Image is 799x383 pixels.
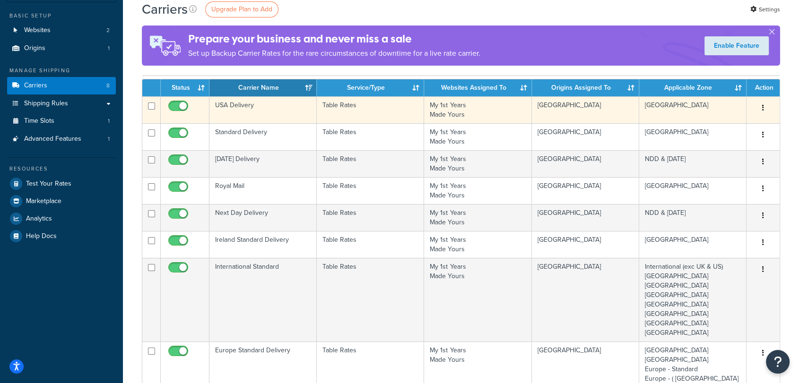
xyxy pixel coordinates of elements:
[766,350,790,374] button: Open Resource Center
[24,26,51,34] span: Websites
[317,150,424,177] td: Table Rates
[7,22,116,39] a: Websites 2
[424,123,531,150] td: My 1st Years Made Yours
[532,177,639,204] td: [GEOGRAPHIC_DATA]
[106,82,110,90] span: 8
[7,22,116,39] li: Websites
[26,197,61,205] span: Marketplace
[317,177,424,204] td: Table Rates
[7,112,116,130] li: Time Slots
[639,231,747,258] td: [GEOGRAPHIC_DATA]
[142,26,188,66] img: ad-rules-rateshop-fe6ec290ccb7230408bd80ed9643f0289d75e0ffd9eb532fc0e269fcd187b520.png
[24,82,47,90] span: Carriers
[7,112,116,130] a: Time Slots 1
[161,79,209,96] th: Status: activate to sort column ascending
[209,204,317,231] td: Next Day Delivery
[7,12,116,20] div: Basic Setup
[209,150,317,177] td: [DATE] Delivery
[532,258,639,341] td: [GEOGRAPHIC_DATA]
[106,26,110,34] span: 2
[532,79,639,96] th: Origins Assigned To: activate to sort column ascending
[7,95,116,112] a: Shipping Rules
[7,193,116,210] a: Marketplace
[211,4,272,14] span: Upgrade Plan to Add
[639,123,747,150] td: [GEOGRAPHIC_DATA]
[209,79,317,96] th: Carrier Name: activate to sort column ascending
[7,40,116,57] a: Origins 1
[424,177,531,204] td: My 1st Years Made Yours
[24,44,45,52] span: Origins
[750,3,780,16] a: Settings
[24,135,81,143] span: Advanced Features
[532,96,639,123] td: [GEOGRAPHIC_DATA]
[639,79,747,96] th: Applicable Zone: activate to sort column ascending
[7,165,116,173] div: Resources
[317,204,424,231] td: Table Rates
[108,135,110,143] span: 1
[424,258,531,341] td: My 1st Years Made Yours
[532,150,639,177] td: [GEOGRAPHIC_DATA]
[424,204,531,231] td: My 1st Years Made Yours
[317,96,424,123] td: Table Rates
[639,150,747,177] td: NDD & [DATE]
[209,123,317,150] td: Standard Delivery
[424,231,531,258] td: My 1st Years Made Yours
[317,231,424,258] td: Table Rates
[26,232,57,240] span: Help Docs
[7,77,116,94] a: Carriers 8
[424,96,531,123] td: My 1st Years Made Yours
[747,79,780,96] th: Action
[317,123,424,150] td: Table Rates
[7,77,116,94] li: Carriers
[424,150,531,177] td: My 1st Years Made Yours
[7,130,116,148] li: Advanced Features
[704,36,769,55] a: Enable Feature
[7,210,116,227] a: Analytics
[188,47,480,60] p: Set up Backup Carrier Rates for the rare circumstances of downtime for a live rate carrier.
[7,67,116,75] div: Manage Shipping
[639,204,747,231] td: NDD & [DATE]
[24,117,54,125] span: Time Slots
[209,96,317,123] td: USA Delivery
[317,258,424,341] td: Table Rates
[424,79,531,96] th: Websites Assigned To: activate to sort column ascending
[209,258,317,341] td: International Standard
[639,258,747,341] td: International (exc UK & US) [GEOGRAPHIC_DATA] [GEOGRAPHIC_DATA] [GEOGRAPHIC_DATA] [GEOGRAPHIC_DAT...
[639,96,747,123] td: [GEOGRAPHIC_DATA]
[209,231,317,258] td: Ireland Standard Delivery
[7,130,116,148] a: Advanced Features 1
[205,1,278,17] a: Upgrade Plan to Add
[24,100,68,108] span: Shipping Rules
[108,117,110,125] span: 1
[7,175,116,192] a: Test Your Rates
[317,79,424,96] th: Service/Type: activate to sort column ascending
[532,204,639,231] td: [GEOGRAPHIC_DATA]
[209,177,317,204] td: Royal Mail
[532,123,639,150] td: [GEOGRAPHIC_DATA]
[532,231,639,258] td: [GEOGRAPHIC_DATA]
[26,215,52,223] span: Analytics
[639,177,747,204] td: [GEOGRAPHIC_DATA]
[26,180,71,188] span: Test Your Rates
[7,228,116,245] a: Help Docs
[188,31,480,47] h4: Prepare your business and never miss a sale
[108,44,110,52] span: 1
[7,40,116,57] li: Origins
